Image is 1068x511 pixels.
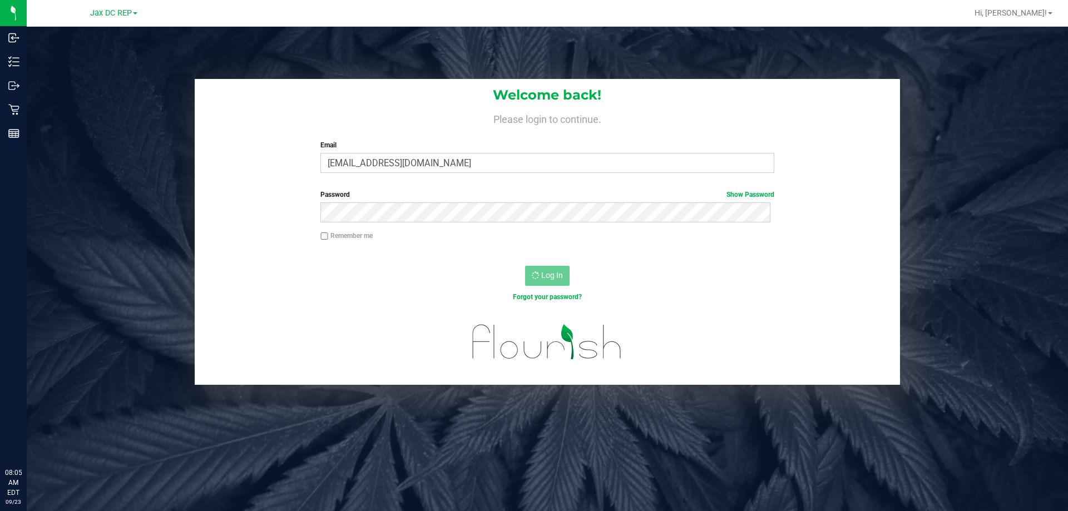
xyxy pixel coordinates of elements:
[5,468,22,498] p: 08:05 AM EDT
[8,80,19,91] inline-svg: Outbound
[8,32,19,43] inline-svg: Inbound
[525,266,570,286] button: Log In
[459,314,635,370] img: flourish_logo.svg
[8,56,19,67] inline-svg: Inventory
[195,111,900,125] h4: Please login to continue.
[195,88,900,102] h1: Welcome back!
[320,231,373,241] label: Remember me
[541,271,563,280] span: Log In
[90,8,132,18] span: Jax DC REP
[975,8,1047,17] span: Hi, [PERSON_NAME]!
[5,498,22,506] p: 09/23
[726,191,774,199] a: Show Password
[8,104,19,115] inline-svg: Retail
[320,191,350,199] span: Password
[513,293,582,301] a: Forgot your password?
[8,128,19,139] inline-svg: Reports
[320,140,774,150] label: Email
[320,232,328,240] input: Remember me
